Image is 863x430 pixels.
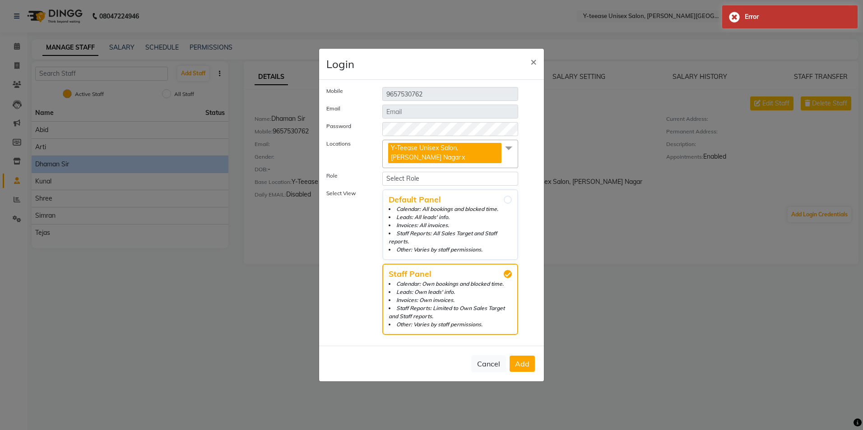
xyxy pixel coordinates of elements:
li: Staff Reports: Limited to Own Sales Target and Staff reports. [389,304,512,320]
button: Close [523,49,544,74]
h4: Login [326,56,354,72]
li: Staff Reports: All Sales Target and Staff reports. [389,229,512,246]
label: Locations [320,140,376,165]
div: Error [745,12,851,22]
label: Email [320,105,376,115]
button: Add [510,356,535,372]
label: Password [320,122,376,133]
span: × [530,55,537,68]
li: Other: Varies by staff permissions. [389,246,512,254]
li: Invoices: All invoices. [389,221,512,229]
li: Calendar: Own bookings and blocked time. [389,280,512,288]
span: Default Panel [389,196,512,204]
li: Other: Varies by staff permissions. [389,320,512,329]
input: Staff PanelCalendar: Own bookings and blocked time.Leads: Own leads' info.Invoices: Own invoices.... [504,270,512,278]
input: Mobile [382,87,518,101]
input: Email [382,105,518,119]
li: Invoices: Own invoices. [389,296,512,304]
li: Leads: Own leads' info. [389,288,512,296]
label: Role [320,172,376,182]
button: Cancel [471,355,506,372]
li: Calendar: All bookings and blocked time. [389,205,512,213]
li: Leads: All leads' info. [389,213,512,221]
label: Mobile [320,87,376,97]
label: Select View [320,189,376,335]
input: Default PanelCalendar: All bookings and blocked time.Leads: All leads' info.Invoices: All invoice... [504,196,512,204]
span: Y-Teease Unisex Salon, [PERSON_NAME] Nagar [391,144,461,161]
span: Add [515,359,529,368]
span: Staff Panel [389,270,512,278]
a: x [461,153,465,161]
